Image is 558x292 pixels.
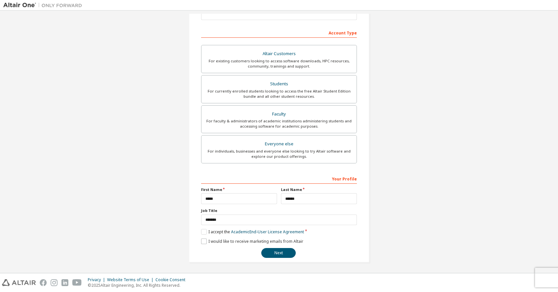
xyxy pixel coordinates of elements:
[205,149,353,159] div: For individuals, businesses and everyone else looking to try Altair software and explore our prod...
[201,229,304,235] label: I accept the
[261,248,296,258] button: Next
[205,139,353,149] div: Everyone else
[205,49,353,58] div: Altair Customers
[51,279,58,286] img: instagram.svg
[201,27,357,38] div: Account Type
[205,58,353,69] div: For existing customers looking to access software downloads, HPC resources, community, trainings ...
[205,110,353,119] div: Faculty
[3,2,85,9] img: Altair One
[107,277,155,282] div: Website Terms of Use
[2,279,36,286] img: altair_logo.svg
[205,79,353,89] div: Students
[201,173,357,184] div: Your Profile
[201,187,277,192] label: First Name
[155,277,189,282] div: Cookie Consent
[201,239,303,244] label: I would like to receive marketing emails from Altair
[281,187,357,192] label: Last Name
[205,118,353,129] div: For faculty & administrators of academic institutions administering students and accessing softwa...
[231,229,304,235] a: Academic End-User License Agreement
[88,282,189,288] p: © 2025 Altair Engineering, Inc. All Rights Reserved.
[201,208,357,213] label: Job Title
[205,89,353,99] div: For currently enrolled students looking to access the free Altair Student Edition bundle and all ...
[61,279,68,286] img: linkedin.svg
[40,279,47,286] img: facebook.svg
[88,277,107,282] div: Privacy
[72,279,82,286] img: youtube.svg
